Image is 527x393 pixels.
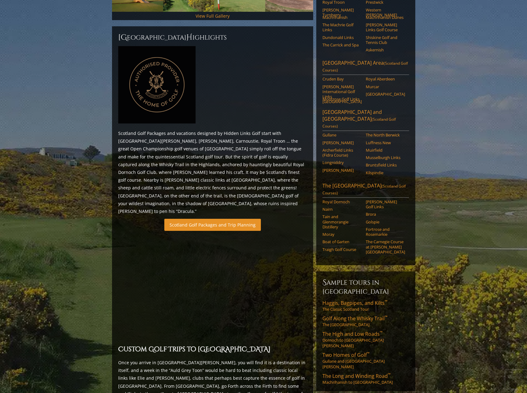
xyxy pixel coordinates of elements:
[322,132,362,137] a: Gullane
[322,148,362,158] a: Archerfield Links (Fidra Course)
[366,170,405,175] a: Kilspindie
[186,32,192,42] span: H
[366,76,405,81] a: Royal Aberdeen
[322,35,362,40] a: Dundonald Links
[322,84,362,104] a: [PERSON_NAME] International Golf Links [GEOGRAPHIC_DATA]
[322,117,396,129] span: (Scotland Golf Courses)
[366,212,405,217] a: Brora
[322,373,391,379] span: The Long and Winding Road
[367,351,369,356] sup: ™
[366,140,405,145] a: Luffness New
[322,315,387,322] span: Golf Along the Whisky Trail
[322,97,362,101] a: Montrose Golf Links
[322,42,362,47] a: The Carrick and Spa
[385,299,387,304] sup: ™
[322,330,382,337] span: The High and Low Roads
[366,22,405,32] a: [PERSON_NAME] Links Golf Course
[322,315,409,327] a: Golf Along the Whisky Trail™The [GEOGRAPHIC_DATA]
[322,61,408,73] span: (Scotland Golf Courses)
[366,132,405,137] a: The North Berwick
[366,47,405,52] a: Askernish
[385,314,387,320] sup: ™
[322,160,362,165] a: Longniddry
[322,300,409,312] a: Haggis, Bagpipes, and Kilts™The Classic Scotland Tour
[322,278,409,296] h6: Sample Tours in [GEOGRAPHIC_DATA]
[366,35,405,45] a: Shiskine Golf and Tennis Club
[366,15,405,20] a: Machrihanish Dunes
[118,235,307,341] iframe: Sir-Nick-favorite-Open-Rota-Venues
[366,239,405,254] a: The Carnegie Course at [PERSON_NAME][GEOGRAPHIC_DATA]
[366,155,405,160] a: Musselburgh Links
[196,13,230,19] a: View Full Gallery
[322,330,409,348] a: The High and Low Roads™Dornoch to [GEOGRAPHIC_DATA][PERSON_NAME]
[164,219,261,231] a: Scotland Golf Packages and Trip Planning
[322,15,362,20] a: Machrihanish
[322,232,362,237] a: Moray
[118,129,307,215] p: Scotland Golf Packages and vacations designed by Hidden Links Golf start with [GEOGRAPHIC_DATA][P...
[322,214,362,229] a: Tain and Glenmorangie Distillery
[322,76,362,81] a: Cruden Bay
[118,32,307,42] h2: [GEOGRAPHIC_DATA] ighlights
[366,148,405,153] a: Muirfield
[322,168,362,173] a: [PERSON_NAME]
[322,352,369,358] span: Two Homes of Golf
[322,109,409,131] a: [GEOGRAPHIC_DATA] and [GEOGRAPHIC_DATA](Scotland Golf Courses)
[322,239,362,244] a: Boat of Garten
[388,372,391,377] sup: ™
[322,352,409,369] a: Two Homes of Golf™Gullane and [GEOGRAPHIC_DATA][PERSON_NAME]
[322,22,362,32] a: The Machrie Golf Links
[322,182,409,198] a: The [GEOGRAPHIC_DATA](Scotland Golf Courses)
[322,300,387,306] span: Haggis, Bagpipes, and Kilts
[366,92,405,97] a: [GEOGRAPHIC_DATA]
[322,7,362,18] a: [PERSON_NAME] Turnberry
[366,227,405,237] a: Fortrose and Rosemarkie
[366,162,405,167] a: Bruntsfield Links
[118,344,307,355] h2: Custom Golf Trips to [GEOGRAPHIC_DATA]
[366,219,405,224] a: Golspie
[322,207,362,212] a: Nairn
[366,84,405,89] a: Murcar
[322,199,362,204] a: Royal Dornoch
[322,184,406,196] span: (Scotland Golf Courses)
[322,59,409,75] a: [GEOGRAPHIC_DATA] Area(Scotland Golf Courses)
[366,7,405,18] a: Western [PERSON_NAME]
[322,140,362,145] a: [PERSON_NAME]
[380,330,382,335] sup: ™
[322,373,409,385] a: The Long and Winding Road™Machrihanish to [GEOGRAPHIC_DATA]
[322,247,362,252] a: Traigh Golf Course
[366,199,405,209] a: [PERSON_NAME] Golf Links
